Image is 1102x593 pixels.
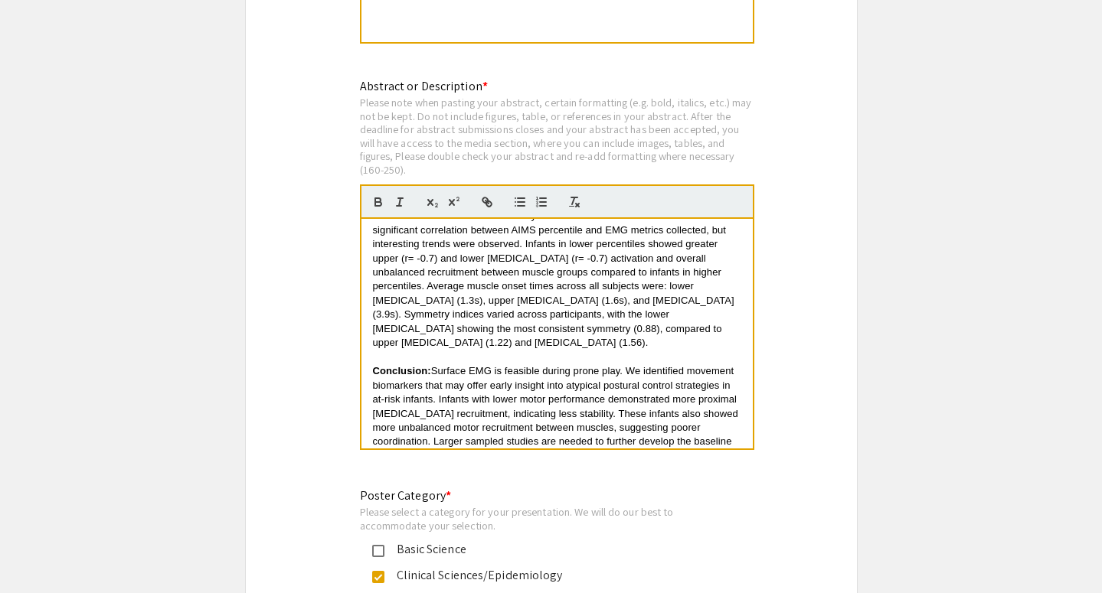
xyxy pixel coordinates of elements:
[373,365,431,376] strong: Conclusion:
[360,505,718,532] div: Please select a category for your presentation. We will do our best to accommodate your selection.
[360,487,452,503] mat-label: Poster Category
[360,96,754,177] div: Please note when pasting your abstract, certain formatting (e.g. bold, italics, etc.) may not be ...
[384,566,706,585] div: Clinical Sciences/Epidemiology
[373,365,741,475] span: Surface EMG is feasible during prone play. We identified movement biomarkers that may offer early...
[360,78,488,94] mat-label: Abstract or Description
[11,524,65,582] iframe: Chat
[384,540,706,559] div: Basic Science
